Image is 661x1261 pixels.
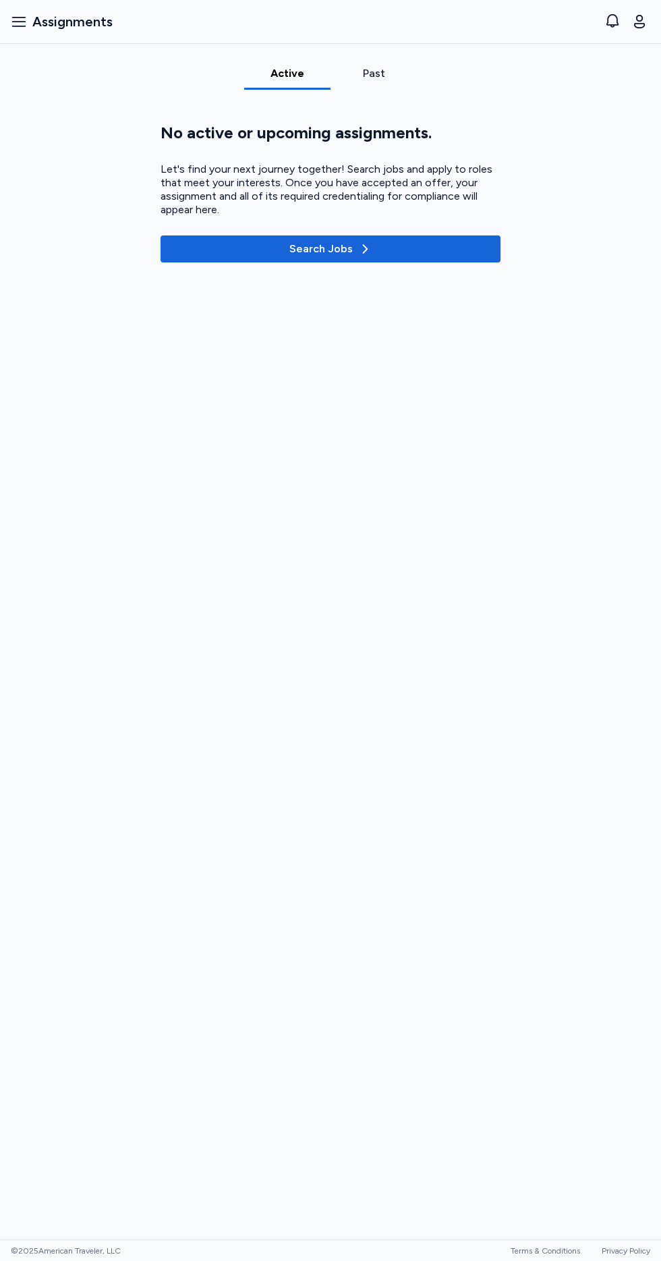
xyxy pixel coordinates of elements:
div: Past [336,65,411,82]
span: © 2025 American Traveler, LLC [11,1245,121,1256]
button: Assignments [5,7,118,36]
a: Privacy Policy [602,1246,650,1256]
span: Assignments [32,12,113,31]
div: No active or upcoming assignments. [161,122,500,144]
a: Terms & Conditions [511,1246,580,1256]
div: Active [250,65,325,82]
button: Search Jobs [161,235,500,262]
div: Let's find your next journey together! Search jobs and apply to roles that meet your interests. O... [161,163,500,217]
div: Search Jobs [289,241,372,257]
